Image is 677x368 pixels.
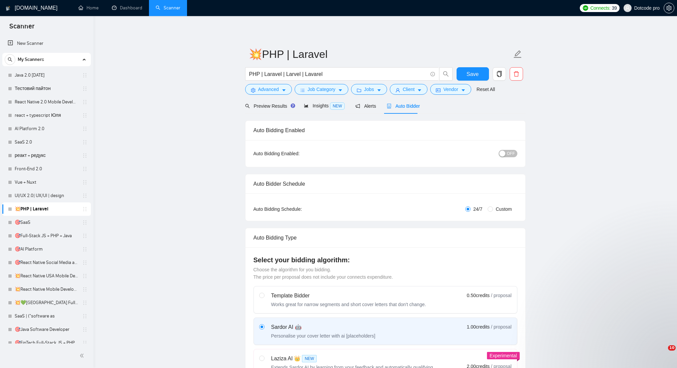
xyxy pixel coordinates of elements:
[82,73,88,78] span: holder
[249,46,512,63] input: Scanner name...
[330,102,345,110] span: NEW
[271,301,426,308] div: Works great for narrow segments and short cover letters that don't change.
[290,103,296,109] div: Tooltip anchor
[625,6,630,10] span: user
[338,88,343,93] span: caret-down
[82,193,88,198] span: holder
[251,88,256,93] span: setting
[583,5,588,11] img: upwork-logo.png
[15,269,78,283] a: 💥React Native USA Mobile Development
[417,88,422,93] span: caret-down
[253,228,517,247] div: Auto Bidding Type
[82,313,88,319] span: holder
[395,88,400,93] span: user
[436,88,441,93] span: idcard
[249,70,428,78] input: Search Freelance Jobs...
[253,255,517,265] h4: Select your bidding algorithm:
[467,323,490,331] span: 1.00 credits
[82,99,88,105] span: holder
[112,5,142,11] a: dashboardDashboard
[156,5,180,11] a: searchScanner
[304,103,309,108] span: area-chart
[612,4,617,12] span: 39
[387,104,391,108] span: robot
[493,67,506,81] button: copy
[15,296,78,309] a: 💥💚[GEOGRAPHIC_DATA] Full-Stack JS + PHP + Java
[300,88,305,93] span: bars
[82,153,88,158] span: holder
[82,140,88,145] span: holder
[510,71,523,77] span: delete
[253,205,341,213] div: Auto Bidding Schedule:
[431,72,435,76] span: info-circle
[357,88,361,93] span: folder
[467,292,490,299] span: 0.50 credits
[15,176,78,189] a: Vue + Nuxt
[15,309,78,323] a: SaaS | ("software as
[490,353,517,358] span: Experimental
[15,336,78,350] a: 🎯FinTech Full-Stack JS + PHP + Java
[245,104,250,108] span: search
[15,323,78,336] a: 🎯Java Software Developer
[245,103,293,109] span: Preview Results
[82,180,88,185] span: holder
[15,162,78,176] a: Front-End 2.0
[15,82,78,95] a: Тестовий пайтон
[430,84,471,95] button: idcardVendorcaret-down
[377,88,381,93] span: caret-down
[308,86,335,93] span: Job Category
[271,292,426,300] div: Template Bidder
[82,206,88,212] span: holder
[5,57,15,62] span: search
[82,113,88,118] span: holder
[258,86,279,93] span: Advanced
[15,135,78,149] a: SaaS 2.0
[18,53,44,66] span: My Scanners
[4,21,40,35] span: Scanner
[491,324,511,330] span: / proposal
[8,37,86,50] a: New Scanner
[443,86,458,93] span: Vendor
[15,256,78,269] a: 🎯React Native Social Media app ([DATE] апдейт)
[79,352,86,359] span: double-left
[15,149,78,162] a: реакт + редукс
[78,5,99,11] a: homeHome
[2,37,91,50] li: New Scanner
[304,103,345,108] span: Insights
[82,166,88,172] span: holder
[82,220,88,225] span: holder
[387,103,420,109] span: Auto Bidder
[15,216,78,229] a: 🎯SaaS
[15,229,78,243] a: 🎯Full-Stack JS + PHP + Java
[590,4,610,12] span: Connects:
[403,86,415,93] span: Client
[271,333,375,339] div: Personalise your cover letter with ai [placeholders]
[477,86,495,93] a: Reset All
[15,283,78,296] a: 💥React Native Mobile Development
[507,150,515,157] span: OFF
[654,345,670,361] iframe: Intercom live chat
[82,327,88,332] span: holder
[82,233,88,239] span: holder
[82,273,88,279] span: holder
[271,355,438,363] div: Laziza AI
[15,189,78,202] a: UI/UX 2.0| UX/UI | design
[15,109,78,122] a: react + typescript Юля
[253,150,341,157] div: Auto Bidding Enabled:
[15,95,78,109] a: React Native 2.0 Mobile Development
[271,323,375,331] div: Sardor AI 🤖
[440,71,452,77] span: search
[245,84,292,95] button: settingAdvancedcaret-down
[82,300,88,305] span: holder
[471,205,485,213] span: 24/7
[493,205,514,213] span: Custom
[457,67,489,81] button: Save
[302,355,317,362] span: NEW
[15,243,78,256] a: 🎯AI Platform
[664,5,674,11] a: setting
[82,247,88,252] span: holder
[664,3,674,13] button: setting
[294,355,301,363] span: 👑
[253,174,517,193] div: Auto Bidder Schedule
[493,71,506,77] span: copy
